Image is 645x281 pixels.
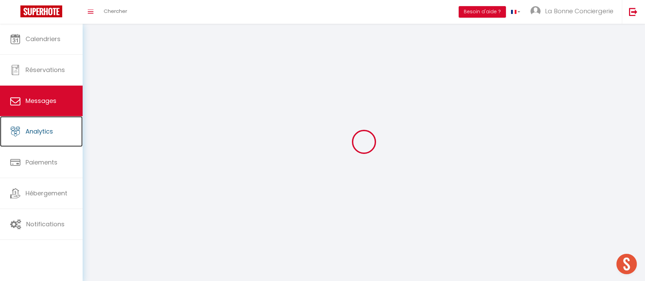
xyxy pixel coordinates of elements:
span: Paiements [26,158,57,166]
img: ... [530,6,541,16]
img: logout [629,7,638,16]
div: Ouvrir le chat [616,254,637,274]
img: Super Booking [20,5,62,17]
span: Notifications [26,220,65,228]
button: Besoin d'aide ? [459,6,506,18]
span: Hébergement [26,189,67,197]
span: Analytics [26,127,53,136]
span: Chercher [104,7,127,15]
span: La Bonne Conciergerie [545,7,613,15]
span: Messages [26,96,56,105]
span: Calendriers [26,35,61,43]
span: Réservations [26,66,65,74]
